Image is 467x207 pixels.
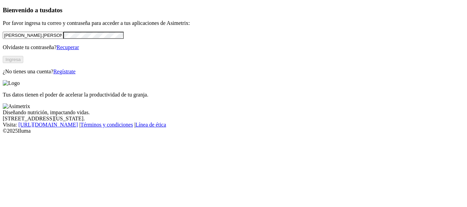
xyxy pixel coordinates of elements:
p: ¿No tienes una cuenta? [3,69,464,75]
a: Regístrate [53,69,76,74]
a: [URL][DOMAIN_NAME] [18,122,78,128]
a: Términos y condiciones [80,122,133,128]
span: datos [48,6,63,14]
a: Línea de ética [135,122,166,128]
div: © 2025 Iluma [3,128,464,134]
a: Recuperar [56,44,79,50]
img: Logo [3,80,20,86]
div: Diseñando nutrición, impactando vidas. [3,109,464,116]
p: Tus datos tienen el poder de acelerar la productividad de tu granja. [3,92,464,98]
p: Olvidaste tu contraseña? [3,44,464,50]
p: Por favor ingresa tu correo y contraseña para acceder a tus aplicaciones de Asimetrix: [3,20,464,26]
div: Visita : | | [3,122,464,128]
button: Ingresa [3,56,23,63]
input: Tu correo [3,32,63,39]
img: Asimetrix [3,103,30,109]
div: [STREET_ADDRESS][US_STATE]. [3,116,464,122]
h3: Bienvenido a tus [3,6,464,14]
